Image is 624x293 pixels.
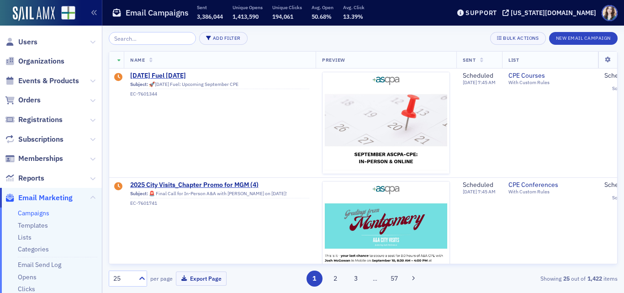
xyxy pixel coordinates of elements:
div: With Custom Rules [508,189,592,195]
div: Scheduled [463,181,496,189]
a: New Email Campaign [549,33,618,42]
a: Orders [5,95,41,105]
a: Registrations [5,115,63,125]
span: 13.39% [343,13,363,20]
button: Add Filter [199,32,248,45]
div: Draft [114,182,122,192]
button: 1 [307,271,323,287]
a: Opens [18,273,37,281]
div: [US_STATE][DOMAIN_NAME] [511,9,596,17]
label: per page [150,274,173,282]
span: List [508,57,519,63]
div: Support [465,9,497,17]
div: 25 [113,274,133,283]
a: View Homepage [55,6,75,21]
p: Unique Opens [233,4,263,11]
div: Draft [114,73,122,82]
a: Organizations [5,56,64,66]
p: Sent [197,4,223,11]
div: EC-7601741 [130,200,309,206]
button: 2 [327,271,343,287]
a: Clicks [18,285,35,293]
strong: 1,422 [586,274,603,282]
a: Lists [18,233,32,241]
span: Orders [18,95,41,105]
span: 50.68% [312,13,332,20]
span: [DATE] [463,188,478,195]
span: 7:45 AM [478,188,496,195]
span: Subscriptions [18,134,63,144]
button: 57 [386,271,402,287]
a: Reports [5,173,44,183]
a: CPE Conferences [508,181,592,189]
span: 3,386,044 [197,13,223,20]
button: [US_STATE][DOMAIN_NAME] [502,10,599,16]
p: Avg. Open [312,4,333,11]
span: 7:45 AM [478,79,496,85]
span: Registrations [18,115,63,125]
span: 1,413,590 [233,13,259,20]
a: Subscriptions [5,134,63,144]
span: … [369,274,381,282]
div: 🚨 Final Call for In-Person A&A with [PERSON_NAME] on [DATE]! [130,191,309,199]
a: Email Send Log [18,261,61,269]
div: 🚀[DATE] Fuel: Upcoming September CPE [130,81,309,90]
span: Organizations [18,56,64,66]
p: Avg. Click [343,4,365,11]
span: Reports [18,173,44,183]
span: [DATE] [463,79,478,85]
img: SailAMX [13,6,55,21]
span: Email Marketing [18,193,73,203]
span: Memberships [18,154,63,164]
p: Unique Clicks [272,4,302,11]
span: Name [130,57,145,63]
button: Export Page [176,272,227,286]
button: Bulk Actions [490,32,545,45]
span: Sent [463,57,476,63]
span: Subject: [130,191,148,197]
h1: Email Campaigns [126,7,189,18]
a: [DATE] Fuel [DATE] [130,72,309,80]
a: CPE Courses [508,72,592,80]
span: 194,061 [272,13,293,20]
div: EC-7601344 [130,91,309,97]
span: Events & Products [18,76,79,86]
div: Showing out of items [455,274,618,282]
button: New Email Campaign [549,32,618,45]
a: 2025 City Visits_Chapter Promo for MGM (4) [130,181,309,189]
a: Email Marketing [5,193,73,203]
div: Bulk Actions [503,36,539,41]
a: Memberships [5,154,63,164]
button: 3 [348,271,364,287]
a: Events & Products [5,76,79,86]
img: SailAMX [61,6,75,20]
input: Search… [109,32,196,45]
div: With Custom Rules [508,80,592,85]
div: Scheduled [463,72,496,80]
span: Subject: [130,81,148,87]
span: Profile [602,5,618,21]
a: Campaigns [18,209,49,217]
a: Categories [18,245,49,253]
span: Preview [322,57,345,63]
span: Users [18,37,37,47]
a: Templates [18,221,48,229]
a: Users [5,37,37,47]
strong: 25 [561,274,571,282]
